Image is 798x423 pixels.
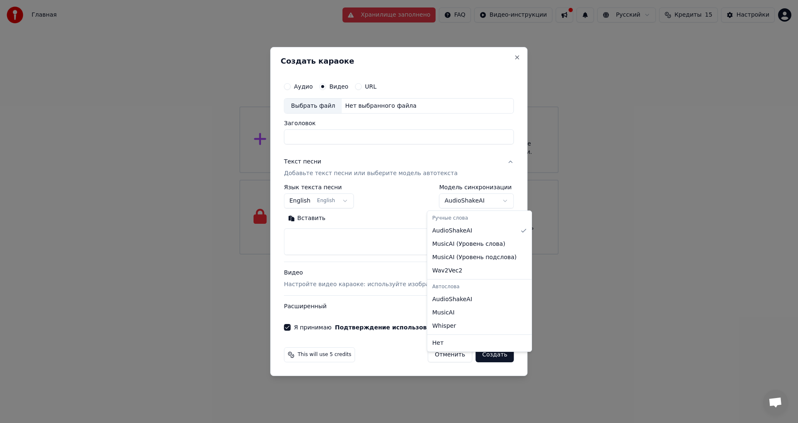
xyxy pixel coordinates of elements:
[429,213,530,224] div: Ручные слова
[432,322,456,330] span: Whisper
[432,295,472,304] span: AudioShakeAI
[432,253,517,262] span: MusicAI ( Уровень подслова )
[432,227,472,235] span: AudioShakeAI
[432,240,505,248] span: MusicAI ( Уровень слова )
[432,309,455,317] span: MusicAI
[432,339,443,347] span: Нет
[429,281,530,293] div: Автослова
[432,267,462,275] span: Wav2Vec2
